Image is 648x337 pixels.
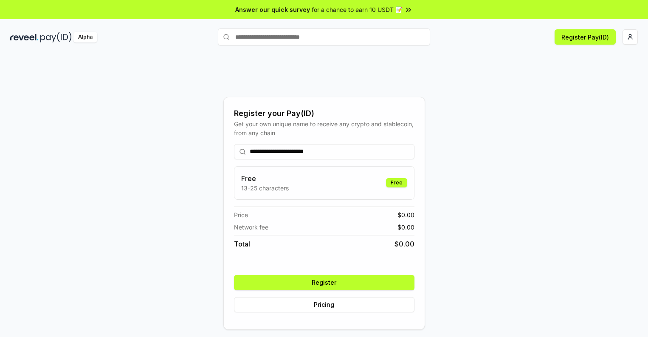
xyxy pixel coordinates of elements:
[397,223,414,232] span: $ 0.00
[235,5,310,14] span: Answer our quick survey
[555,29,616,45] button: Register Pay(ID)
[10,32,39,42] img: reveel_dark
[234,119,414,137] div: Get your own unique name to receive any crypto and stablecoin, from any chain
[234,210,248,219] span: Price
[234,108,414,119] div: Register your Pay(ID)
[241,173,289,184] h3: Free
[312,5,403,14] span: for a chance to earn 10 USDT 📝
[40,32,72,42] img: pay_id
[234,223,268,232] span: Network fee
[234,297,414,312] button: Pricing
[73,32,97,42] div: Alpha
[241,184,289,193] p: 13-25 characters
[234,275,414,290] button: Register
[397,210,414,219] span: $ 0.00
[394,239,414,249] span: $ 0.00
[234,239,250,249] span: Total
[386,178,407,187] div: Free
